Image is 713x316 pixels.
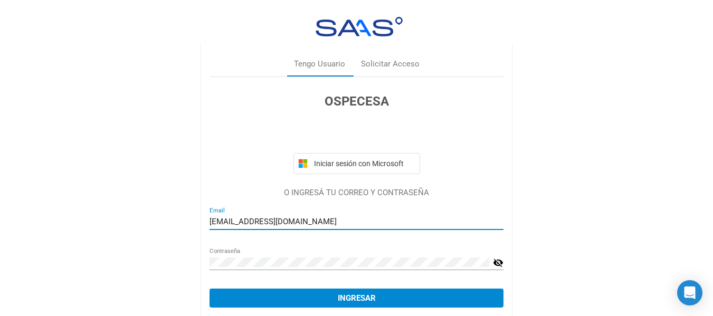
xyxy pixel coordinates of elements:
mat-icon: visibility_off [493,256,503,269]
span: Ingresar [338,293,376,303]
div: Open Intercom Messenger [677,280,702,305]
div: Solicitar Acceso [361,58,420,70]
button: Iniciar sesión con Microsoft [293,153,420,174]
h3: OSPECESA [210,92,503,111]
p: O INGRESÁ TU CORREO Y CONTRASEÑA [210,187,503,199]
iframe: Botón Iniciar sesión con Google [288,122,425,146]
button: Ingresar [210,289,503,308]
span: Iniciar sesión con Microsoft [312,159,415,168]
div: Tengo Usuario [294,58,345,70]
